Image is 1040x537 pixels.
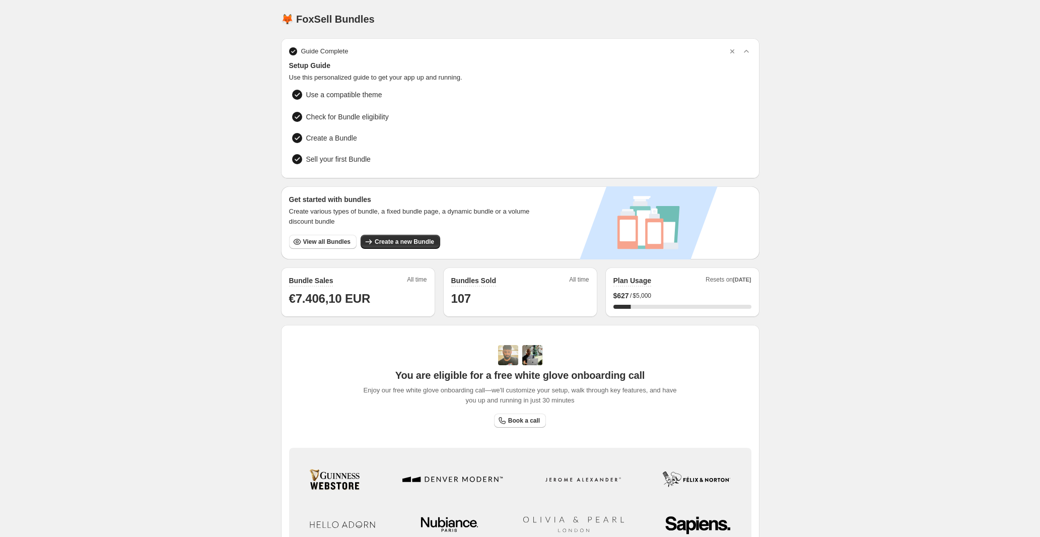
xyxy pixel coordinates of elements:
[289,60,751,71] span: Setup Guide
[281,13,375,25] h1: 🦊 FoxSell Bundles
[451,291,589,307] h1: 107
[613,291,751,301] div: /
[306,112,389,122] span: Check for Bundle eligibility
[303,238,351,246] span: View all Bundles
[289,207,539,227] span: Create various types of bundle, a fixed bundle page, a dynamic bundle or a volume discount bundle
[375,238,434,246] span: Create a new Bundle
[289,73,751,83] span: Use this personalized guide to get your app up and running.
[306,154,371,164] span: Sell your first Bundle
[358,385,682,406] span: Enjoy our free white glove onboarding call—we'll customize your setup, walk through key features,...
[289,194,539,205] h3: Get started with bundles
[301,46,349,56] span: Guide Complete
[289,235,357,249] button: View all Bundles
[498,345,518,365] img: Adi
[508,417,540,425] span: Book a call
[407,276,427,287] span: All time
[494,414,546,428] a: Book a call
[306,90,683,100] span: Use a compatible theme
[289,291,427,307] h1: €7.406,10 EUR
[289,276,333,286] h2: Bundle Sales
[522,345,542,365] img: Prakhar
[451,276,496,286] h2: Bundles Sold
[306,133,357,143] span: Create a Bundle
[361,235,440,249] button: Create a new Bundle
[395,369,645,381] span: You are eligible for a free white glove onboarding call
[706,276,751,287] span: Resets on
[733,277,751,283] span: [DATE]
[613,276,651,286] h2: Plan Usage
[633,292,651,300] span: $5,000
[613,291,629,301] span: $ 627
[569,276,589,287] span: All time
